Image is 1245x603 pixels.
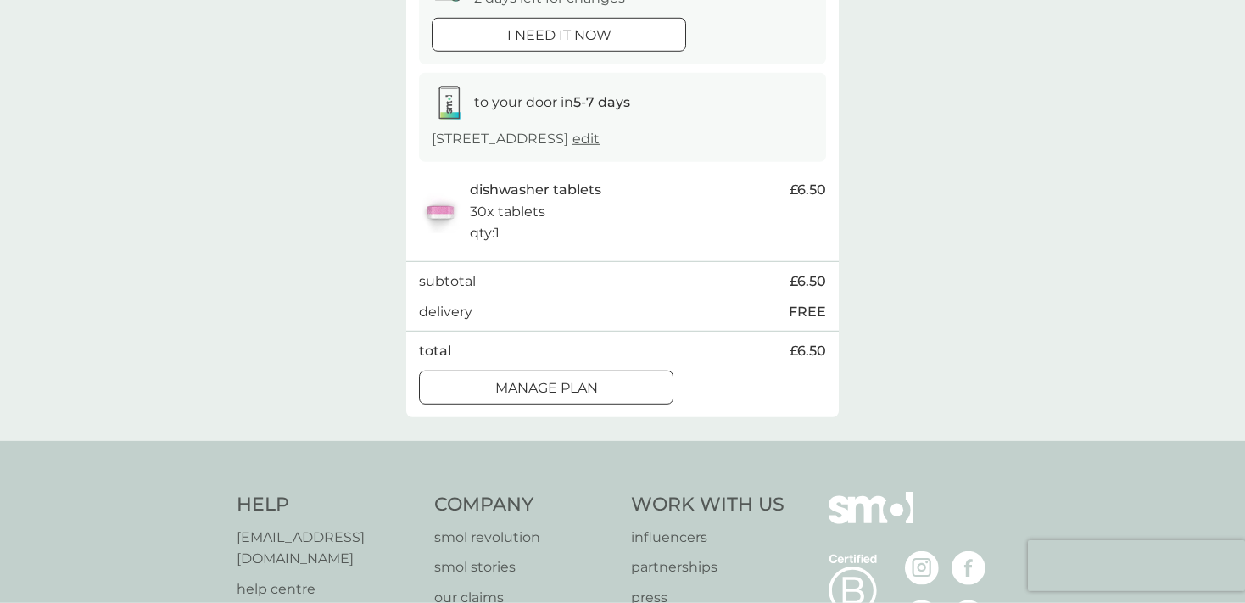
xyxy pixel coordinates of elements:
span: £6.50 [790,340,826,362]
p: total [419,340,451,362]
a: edit [572,131,600,147]
p: [STREET_ADDRESS] [432,128,600,150]
p: 30x tablets [470,201,545,223]
a: [EMAIL_ADDRESS][DOMAIN_NAME] [237,527,417,570]
a: help centre [237,578,417,600]
span: £6.50 [790,179,826,201]
p: Manage plan [495,377,598,399]
span: £6.50 [790,271,826,293]
h4: Company [434,492,615,518]
p: i need it now [507,25,611,47]
h4: Work With Us [631,492,784,518]
p: dishwasher tablets [470,179,601,201]
button: Manage plan [419,371,673,405]
p: FREE [789,301,826,323]
a: influencers [631,527,784,549]
img: visit the smol Instagram page [905,551,939,585]
p: delivery [419,301,472,323]
h4: Help [237,492,417,518]
a: partnerships [631,556,784,578]
a: smol revolution [434,527,615,549]
strong: 5-7 days [573,94,630,110]
img: visit the smol Facebook page [952,551,985,585]
span: to your door in [474,94,630,110]
img: smol [829,492,913,550]
button: i need it now [432,18,686,52]
iframe: reCAPTCHA [1028,540,1245,591]
p: subtotal [419,271,476,293]
a: smol stories [434,556,615,578]
p: qty : 1 [470,222,500,244]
